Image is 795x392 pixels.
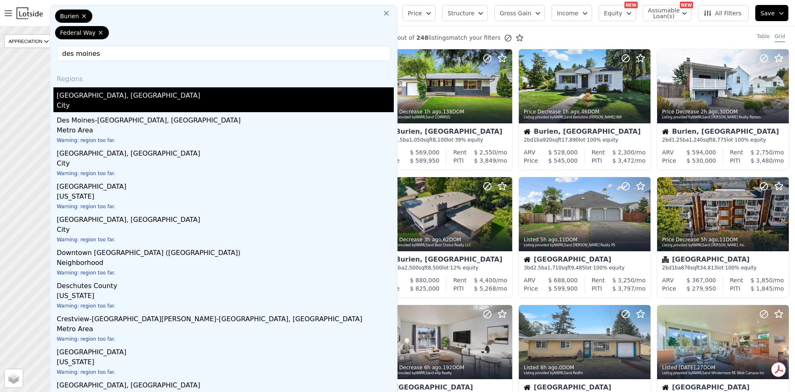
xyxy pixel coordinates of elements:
[662,148,674,156] div: ARV
[698,5,749,21] button: All Filters
[57,170,394,178] div: Warning: region too far.
[524,236,646,243] div: Listed , 11 DOM
[494,5,545,21] button: Gross Gain
[540,237,557,243] time: 2025-09-29 22:12
[474,277,496,284] span: $ 4,400
[518,49,650,170] a: Price Decrease 1h ago,46DOMListing provided byNWMLSand Berkshire [PERSON_NAME] NWHouseBurien, [GE...
[402,5,436,21] button: Price
[424,109,441,115] time: 2025-09-30 01:47
[385,115,508,120] div: Listing provided by NWMLS and COMPASS
[57,258,394,269] div: Neighborhood
[730,284,740,293] div: PITI
[662,128,669,135] img: House
[524,265,646,271] div: 3 bd 2.5 ba sqft lot · 100% equity
[524,128,530,135] img: House
[605,148,646,156] div: /mo
[453,284,464,293] div: PITI
[612,157,634,164] span: $ 3,472
[592,148,605,156] div: Rent
[474,149,496,156] span: $ 2,550
[410,277,439,284] span: $ 880,000
[604,9,622,17] span: Equity
[57,46,390,61] input: Enter another location
[657,177,788,298] a: Price Decrease 5h ago,11DOMListing provided byNWMLSand [PERSON_NAME], Inc.Condominium[GEOGRAPHIC_...
[464,284,507,293] div: /mo
[561,137,579,143] span: 17,890
[409,137,423,143] span: 1,050
[740,284,784,293] div: /mo
[599,5,636,21] button: Equity
[743,148,784,156] div: /mo
[524,276,535,284] div: ARV
[380,49,512,170] a: Price Decrease 1h ago,138DOMListing provided byNWMLSand COMPASSHouseBurien, [GEOGRAPHIC_DATA]2bd1...
[60,12,79,20] span: Burien
[524,137,646,143] div: 2 bd 1 ba sqft lot · 100% equity
[424,237,441,243] time: 2025-09-29 23:26
[648,7,675,19] span: Assumable Loan(s)
[373,34,524,42] div: out of listings
[524,284,538,293] div: Price
[474,285,496,292] span: $ 5,268
[524,108,646,115] div: Price Decrease , 46 DOM
[662,256,784,265] div: [GEOGRAPHIC_DATA]
[592,284,602,293] div: PITI
[775,33,785,42] div: Grid
[524,384,530,391] img: House
[449,34,501,42] span: match your filters
[385,108,508,115] div: Price Decrease , 138 DOM
[679,365,696,370] time: 2025-09-28 17:54
[524,156,538,165] div: Price
[751,149,773,156] span: $ 2,750
[730,148,743,156] div: Rent
[57,245,394,258] div: Downtown [GEOGRAPHIC_DATA] ([GEOGRAPHIC_DATA])
[612,149,634,156] span: $ 2,300
[730,156,740,165] div: PITI
[410,285,439,292] span: $ 825,000
[687,149,716,156] span: $ 594,000
[662,276,674,284] div: ARV
[57,225,394,236] div: City
[662,115,785,120] div: Listing provided by NWMLS and [PERSON_NAME] Realty Renton
[57,87,394,101] div: [GEOGRAPHIC_DATA], [GEOGRAPHIC_DATA]
[57,369,394,377] div: Warning: region too far.
[730,276,743,284] div: Rent
[57,236,394,245] div: Warning: region too far.
[689,137,703,143] span: 1,240
[612,277,634,284] span: $ 3,250
[657,49,788,170] a: Price Decrease 2h ago,30DOMListing provided byNWMLSand [PERSON_NAME] Realty RentonHouseBurien, [G...
[681,265,691,271] span: 876
[57,125,394,137] div: Metro Area
[467,276,507,284] div: /mo
[53,67,394,87] div: Regions
[602,284,646,293] div: /mo
[687,277,716,284] span: $ 367,000
[385,265,507,271] div: 6 bd 3 ba sqft lot · 12% equity
[57,101,394,112] div: City
[743,276,784,284] div: /mo
[442,5,488,21] button: Structure
[453,156,464,165] div: PITI
[662,256,669,263] img: Condominium
[57,324,394,336] div: Metro Area
[57,212,394,225] div: [GEOGRAPHIC_DATA], [GEOGRAPHIC_DATA]
[380,177,512,298] a: Price Decrease 3h ago,62DOMListing provided byNWMLSand Best Choice Realty LLCHouseBurien, [GEOGRA...
[557,9,578,17] span: Income
[524,371,646,376] div: Listing provided by NWMLS and Redfin
[571,265,585,271] span: 9,485
[453,276,467,284] div: Rent
[548,277,578,284] span: $ 688,000
[662,243,785,248] div: Listing provided by NWMLS and [PERSON_NAME], Inc.
[524,243,646,248] div: Listing provided by NWMLS and [PERSON_NAME] Realty PS
[662,384,669,391] img: House
[548,285,578,292] span: $ 599,900
[543,137,552,143] span: 920
[662,284,676,293] div: Price
[60,29,96,37] span: Federal Way
[713,137,727,143] span: 8,775
[448,9,474,17] span: Structure
[57,291,394,303] div: [US_STATE]
[687,285,716,292] span: $ 279,950
[680,2,693,8] div: NEW
[518,177,650,298] a: Listed 5h ago,11DOMListing provided byNWMLSand [PERSON_NAME] Realty PSHouse[GEOGRAPHIC_DATA]3bd2....
[57,303,394,311] div: Warning: region too far.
